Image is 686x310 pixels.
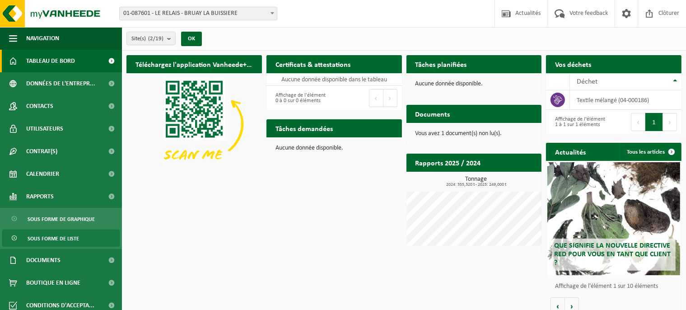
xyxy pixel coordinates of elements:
[369,89,383,107] button: Previous
[126,73,262,175] img: Download de VHEPlus App
[570,90,681,110] td: textile mélangé (04-000186)
[415,131,533,137] p: Vous avez 1 document(s) non lu(s).
[547,162,680,275] a: Que signifie la nouvelle directive RED pour vous en tant que client ?
[577,78,597,85] span: Déchet
[26,117,63,140] span: Utilisateurs
[663,113,677,131] button: Next
[26,272,80,294] span: Boutique en ligne
[266,55,359,73] h2: Certificats & attestations
[546,143,595,160] h2: Actualités
[26,249,61,272] span: Documents
[126,55,262,73] h2: Téléchargez l'application Vanheede+ maintenant!
[271,88,330,108] div: Affichage de l'élément 0 à 0 sur 0 éléments
[463,171,541,189] a: Consulter les rapports
[411,176,542,187] h3: Tonnage
[28,230,79,247] span: Sous forme de liste
[406,154,490,171] h2: Rapports 2025 / 2024
[266,73,402,86] td: Aucune donnée disponible dans le tableau
[28,211,95,228] span: Sous forme de graphique
[119,7,277,20] span: 01-087601 - LE RELAIS - BRUAY LA BUISSIERE
[2,230,120,247] a: Sous forme de liste
[406,105,459,122] h2: Documents
[554,242,671,267] span: Que signifie la nouvelle directive RED pour vous en tant que client ?
[26,185,54,208] span: Rapports
[148,36,163,42] count: (2/19)
[26,72,95,95] span: Données de l'entrepr...
[415,81,533,87] p: Aucune donnée disponible.
[26,140,57,163] span: Contrat(s)
[266,119,342,137] h2: Tâches demandées
[406,55,476,73] h2: Tâches planifiées
[551,112,609,132] div: Affichage de l'élément 1 à 1 sur 1 éléments
[275,145,393,151] p: Aucune donnée disponible.
[2,210,120,227] a: Sous forme de graphique
[26,50,75,72] span: Tableau de bord
[26,163,59,185] span: Calendrier
[26,27,59,50] span: Navigation
[620,143,681,161] a: Tous les articles
[555,283,677,290] p: Affichage de l'élément 1 sur 10 éléments
[126,32,176,45] button: Site(s)(2/19)
[120,7,277,20] span: 01-087601 - LE RELAIS - BRUAY LA BUISSIERE
[411,183,542,187] span: 2024: 355,320 t - 2025: 249,000 t
[546,55,600,73] h2: Vos déchets
[631,113,645,131] button: Previous
[645,113,663,131] button: 1
[181,32,202,46] button: OK
[383,89,397,107] button: Next
[131,32,163,46] span: Site(s)
[26,95,53,117] span: Contacts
